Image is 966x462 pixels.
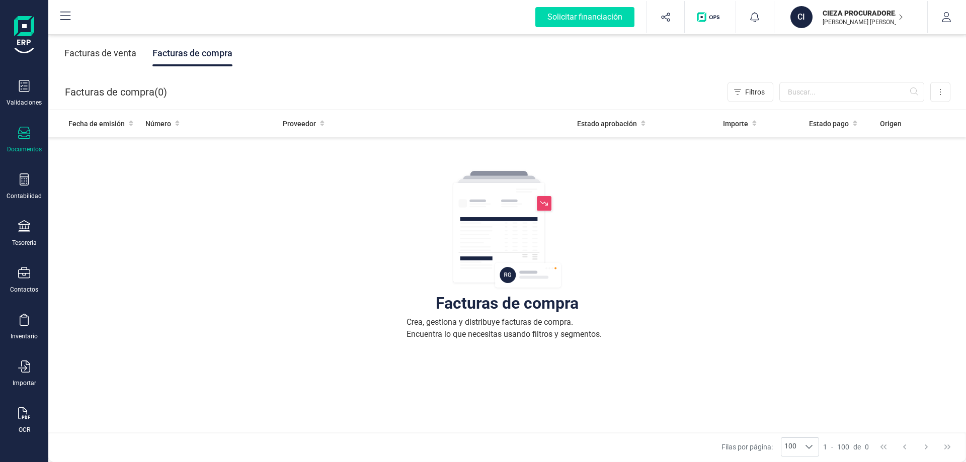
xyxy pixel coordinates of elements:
[64,40,136,66] div: Facturas de venta
[7,145,42,153] div: Documentos
[65,82,167,102] div: Facturas de compra ( )
[823,8,903,18] p: CIEZA PROCURADORES ASOCIADOS SL PROFESIONAL
[917,437,936,456] button: Next Page
[11,332,38,340] div: Inventario
[745,87,765,97] span: Filtros
[19,426,30,434] div: OCR
[895,437,914,456] button: Previous Page
[152,40,232,66] div: Facturas de compra
[523,1,647,33] button: Solicitar financiación
[577,119,637,129] span: Estado aprobación
[790,6,813,28] div: CI
[779,82,924,102] input: Buscar...
[723,119,748,129] span: Importe
[12,239,37,247] div: Tesorería
[68,119,125,129] span: Fecha de emisión
[853,442,861,452] span: de
[721,437,819,456] div: Filas por página:
[158,85,164,99] span: 0
[880,119,902,129] span: Origen
[535,7,634,27] div: Solicitar financiación
[728,82,773,102] button: Filtros
[283,119,316,129] span: Proveedor
[809,119,849,129] span: Estado pago
[145,119,171,129] span: Número
[786,1,915,33] button: CICIEZA PROCURADORES ASOCIADOS SL PROFESIONAL[PERSON_NAME] [PERSON_NAME]
[407,316,608,340] div: Crea, gestiona y distribuye facturas de compra. Encuentra lo que necesitas usando filtros y segme...
[7,99,42,107] div: Validaciones
[7,192,42,200] div: Contabilidad
[10,286,38,294] div: Contactos
[697,12,723,22] img: Logo de OPS
[874,437,893,456] button: First Page
[436,298,579,308] div: Facturas de compra
[14,16,34,48] img: Logo Finanedi
[781,438,799,456] span: 100
[452,169,562,290] img: img-empty-table.svg
[837,442,849,452] span: 100
[13,379,36,387] div: Importar
[938,437,957,456] button: Last Page
[823,442,827,452] span: 1
[823,442,869,452] div: -
[823,18,903,26] p: [PERSON_NAME] [PERSON_NAME]
[865,442,869,452] span: 0
[691,1,730,33] button: Logo de OPS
